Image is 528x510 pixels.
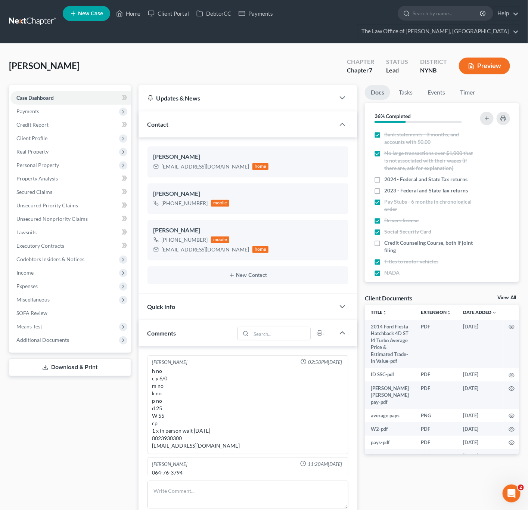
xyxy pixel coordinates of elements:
[365,436,415,449] td: pays-pdf
[10,226,131,239] a: Lawsuits
[386,66,408,75] div: Lead
[16,135,47,141] span: Client Profile
[365,85,390,100] a: Docs
[16,95,54,101] span: Case Dashboard
[384,239,474,254] span: Credit Counseling Course, both if joint filing
[10,118,131,132] a: Credit Report
[413,6,481,20] input: Search by name...
[382,310,387,315] i: unfold_more
[162,246,249,253] div: [EMAIL_ADDRESS][DOMAIN_NAME]
[235,7,277,20] a: Payments
[518,485,524,491] span: 2
[494,7,519,20] a: Help
[16,256,84,262] span: Codebtors Insiders & Notices
[10,306,131,320] a: SOFA Review
[457,436,503,449] td: [DATE]
[153,189,342,198] div: [PERSON_NAME]
[16,310,47,316] span: SOFA Review
[16,202,78,208] span: Unsecured Priority Claims
[415,381,457,409] td: PDF
[162,236,208,244] div: [PHONE_NUMBER]
[153,226,342,235] div: [PERSON_NAME]
[162,200,208,207] div: [PHONE_NUMBER]
[147,121,169,128] span: Contact
[347,66,374,75] div: Chapter
[144,7,193,20] a: Client Portal
[162,163,249,170] div: [EMAIL_ADDRESS][DOMAIN_NAME]
[454,85,481,100] a: Timer
[16,189,52,195] span: Secured Claims
[147,303,176,310] span: Quick Info
[503,485,521,503] iframe: Intercom live chat
[16,296,50,303] span: Miscellaneous
[365,294,413,302] div: Client Documents
[393,85,419,100] a: Tasks
[10,185,131,199] a: Secured Claims
[16,162,59,168] span: Personal Property
[16,148,49,155] span: Real Property
[497,295,516,300] a: View All
[421,309,451,315] a: Extensionunfold_more
[78,11,103,16] span: New Case
[415,409,457,422] td: PNG
[252,246,269,253] div: home
[16,175,58,182] span: Property Analysis
[369,67,372,74] span: 7
[251,327,310,340] input: Search...
[112,7,144,20] a: Home
[16,323,42,330] span: Means Test
[152,461,188,468] div: [PERSON_NAME]
[193,7,235,20] a: DebtorCC
[365,409,415,422] td: average pays
[365,449,415,463] td: bank st-pdf
[420,58,447,66] div: District
[153,152,342,161] div: [PERSON_NAME]
[147,94,326,102] div: Updates & News
[365,422,415,436] td: W2-pdf
[10,91,131,105] a: Case Dashboard
[384,187,468,194] span: 2023 - Federal and State Tax returns
[384,176,468,183] span: 2024 - Federal and State Tax returns
[147,330,176,337] span: Comments
[10,172,131,185] a: Property Analysis
[16,121,49,128] span: Credit Report
[492,310,497,315] i: expand_more
[152,469,344,476] div: 064-76-3794
[358,25,519,38] a: The Law Office of [PERSON_NAME], [GEOGRAPHIC_DATA]
[152,359,188,366] div: [PERSON_NAME]
[384,228,431,235] span: Social Security Card
[420,66,447,75] div: NYNB
[211,237,230,243] div: mobile
[211,200,230,207] div: mobile
[447,310,451,315] i: unfold_more
[457,449,503,463] td: [DATE]
[308,359,342,366] span: 02:58PM[DATE]
[365,320,415,368] td: 2014 Ford Fiesta Hatchback 4D ST I4 Turbo Average Price & Estimated Trade-In Value-pdf
[457,422,503,436] td: [DATE]
[415,449,457,463] td: PDF
[10,239,131,253] a: Executory Contracts
[252,163,269,170] div: home
[308,461,342,468] span: 11:20AM[DATE]
[365,368,415,381] td: ID SSC-pdf
[375,113,411,119] strong: 36% Completed
[10,199,131,212] a: Unsecured Priority Claims
[384,269,400,276] span: NADA
[384,258,438,265] span: Titles to motor vehicles
[422,85,451,100] a: Events
[384,217,419,224] span: Drivers license
[16,337,69,343] span: Additional Documents
[16,283,38,289] span: Expenses
[16,242,64,249] span: Executory Contracts
[384,198,474,213] span: Pay Stubs - 6 months in chronological order
[16,269,34,276] span: Income
[457,381,503,409] td: [DATE]
[457,368,503,381] td: [DATE]
[415,436,457,449] td: PDF
[152,367,344,449] div: h no c y 6/0 m no k no p no d 25 W 55 cp 1 x in person wait [DATE] 8023930300 [EMAIL_ADDRESS][DOM...
[415,368,457,381] td: PDF
[153,272,342,278] button: New Contact
[457,409,503,422] td: [DATE]
[463,309,497,315] a: Date Added expand_more
[386,58,408,66] div: Status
